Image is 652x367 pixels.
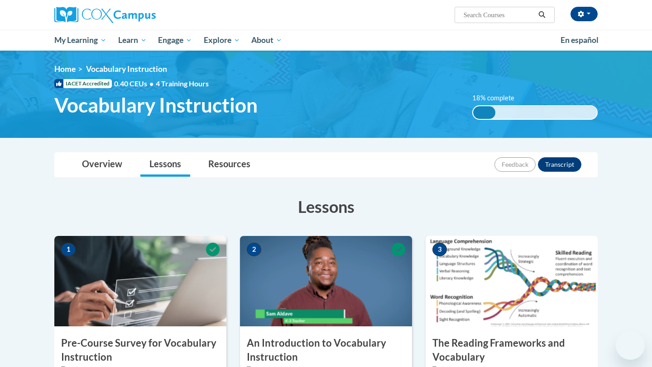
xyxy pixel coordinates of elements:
span: 0.40 CEUs [114,79,156,89]
h3: Pre-Course Survey for Vocabulary Instruction [54,336,226,364]
a: Explore [198,30,246,51]
button: Account Settings [570,7,598,21]
img: Course Image [426,236,598,326]
span: En español [561,35,599,45]
button: Search [535,9,549,20]
a: En español [555,31,604,50]
span: About [251,35,282,46]
span: Explore [204,35,240,46]
button: Transcript [538,157,581,172]
a: Cox Campus [54,7,226,23]
img: Cox Campus [54,7,156,23]
span: My Learning [54,35,106,46]
h3: Lessons [54,195,598,218]
button: Feedback [494,157,536,172]
a: Learn [112,30,153,51]
span: IACET Accredited [54,79,112,88]
iframe: Button to launch messaging window [616,331,645,360]
h3: An Introduction to Vocabulary Instruction [240,336,412,364]
input: Search Courses [463,9,535,20]
span: Vocabulary Instruction [54,93,258,117]
label: 18% complete [472,93,524,103]
h3: The Reading Frameworks and Vocabulary [426,336,598,364]
span: 2 [247,243,261,256]
span: • [149,79,153,88]
span: 1 [61,243,76,256]
a: My Learning [48,30,112,51]
span: Learn [118,35,147,46]
img: Course Image [240,236,412,326]
span: 4 Training Hours [156,79,209,88]
a: Home [54,64,76,74]
div: Main menu [41,30,611,51]
span: Engage [158,35,192,46]
a: About [246,30,288,51]
a: Lessons [140,153,190,177]
a: Engage [152,30,198,51]
a: Resources [199,153,259,177]
img: Course Image [54,236,226,326]
span: Vocabulary Instruction [86,64,167,74]
span: 3 [432,243,447,256]
a: Overview [73,153,131,177]
div: 18% complete [473,106,495,119]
